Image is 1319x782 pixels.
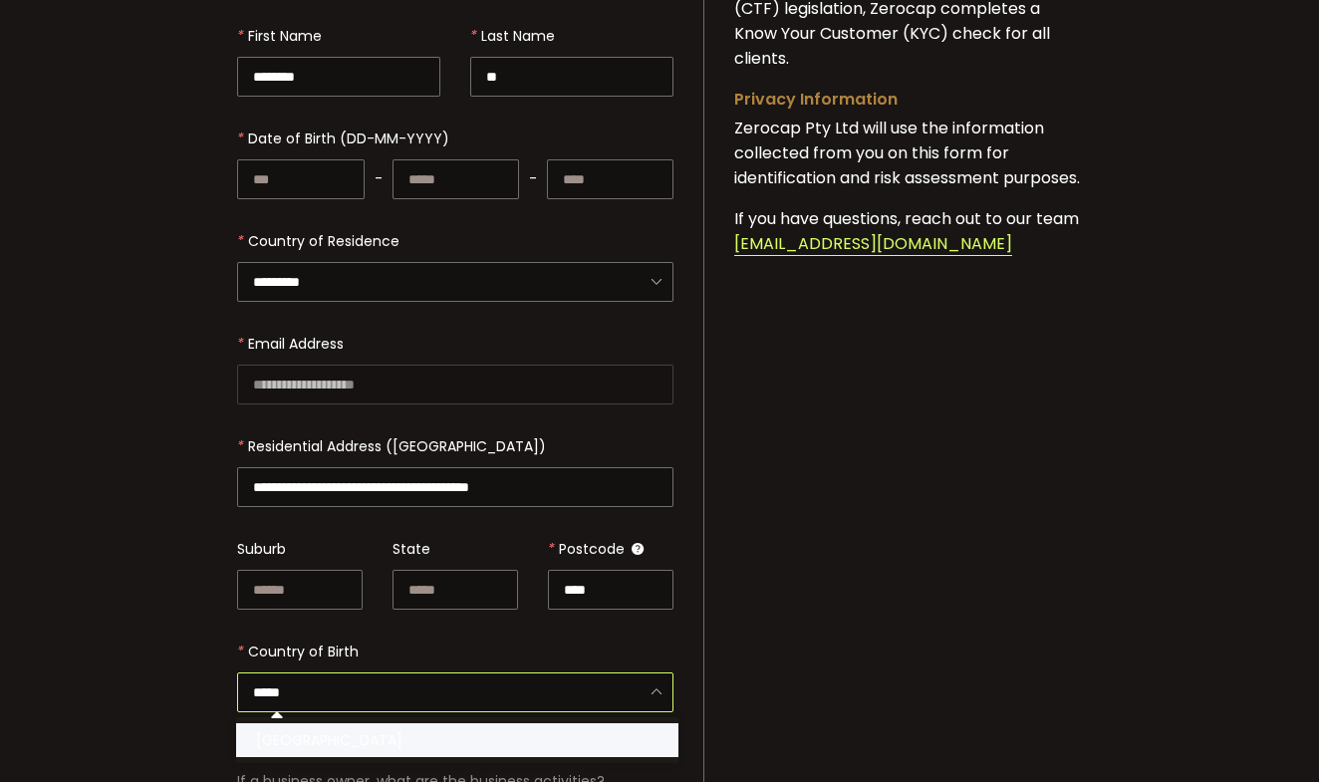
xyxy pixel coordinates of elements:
[734,207,1079,230] span: If you have questions, reach out to our team
[375,158,383,199] span: -
[734,88,898,111] span: Privacy Information
[529,158,537,199] span: -
[734,117,1080,189] span: Zerocap Pty Ltd will use the information collected from you on this form for identification and r...
[1219,686,1319,782] iframe: Chat Widget
[734,232,1012,256] span: [EMAIL_ADDRESS][DOMAIN_NAME]
[256,730,402,750] span: [GEOGRAPHIC_DATA]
